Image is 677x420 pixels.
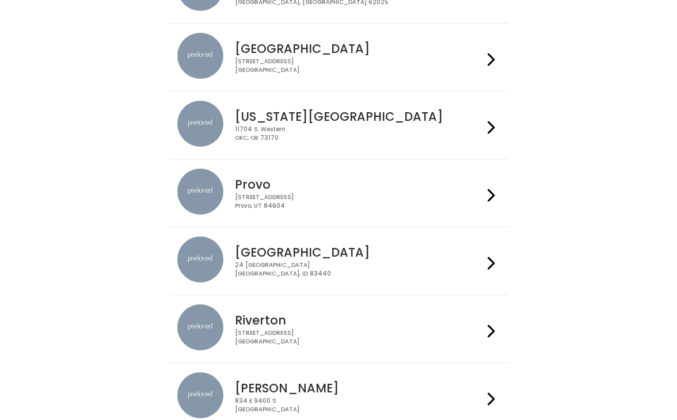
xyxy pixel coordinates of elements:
a: preloved location [GEOGRAPHIC_DATA] [STREET_ADDRESS][GEOGRAPHIC_DATA] [177,33,499,82]
h4: Riverton [235,314,482,327]
h4: [GEOGRAPHIC_DATA] [235,246,482,259]
div: [STREET_ADDRESS] [GEOGRAPHIC_DATA] [235,58,482,74]
div: [STREET_ADDRESS] [GEOGRAPHIC_DATA] [235,329,482,346]
div: 834 E 9400 S [GEOGRAPHIC_DATA] [235,397,482,414]
h4: Provo [235,178,482,191]
h4: [US_STATE][GEOGRAPHIC_DATA] [235,110,482,123]
img: preloved location [177,236,223,282]
img: preloved location [177,33,223,79]
img: preloved location [177,169,223,215]
h4: [GEOGRAPHIC_DATA] [235,42,482,55]
img: preloved location [177,101,223,147]
a: preloved location [US_STATE][GEOGRAPHIC_DATA] 11704 S. WesternOKC, OK 73170 [177,101,499,150]
img: preloved location [177,372,223,418]
a: preloved location Riverton [STREET_ADDRESS][GEOGRAPHIC_DATA] [177,304,499,353]
h4: [PERSON_NAME] [235,381,482,395]
a: preloved location Provo [STREET_ADDRESS]Provo, UT 84604 [177,169,499,217]
img: preloved location [177,304,223,350]
a: preloved location [GEOGRAPHIC_DATA] 24 [GEOGRAPHIC_DATA][GEOGRAPHIC_DATA], ID 83440 [177,236,499,285]
div: 11704 S. Western OKC, OK 73170 [235,125,482,142]
div: [STREET_ADDRESS] Provo, UT 84604 [235,193,482,210]
div: 24 [GEOGRAPHIC_DATA] [GEOGRAPHIC_DATA], ID 83440 [235,261,482,278]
